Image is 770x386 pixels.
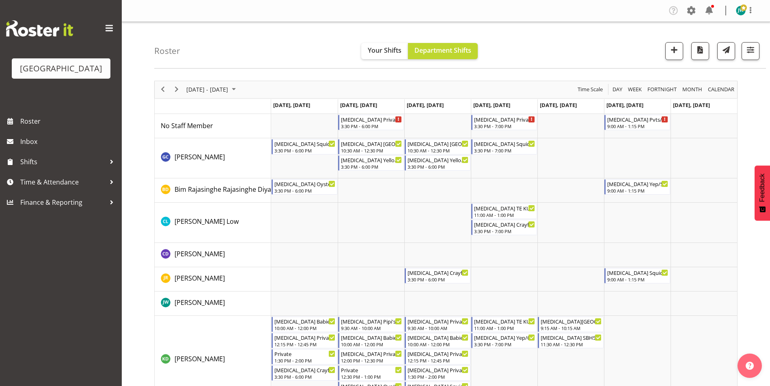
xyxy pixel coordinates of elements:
div: No Staff Member"s event - T3 Privates Begin From Thursday, August 28, 2025 at 3:30:00 PM GMT+12:0... [471,115,537,130]
span: [PERSON_NAME] [175,298,225,307]
a: [PERSON_NAME] [175,152,225,162]
span: Your Shifts [368,46,401,55]
button: Timeline Month [681,84,704,94]
button: Month [707,84,736,94]
img: jen-watts10207.jpg [736,6,746,15]
a: [PERSON_NAME] [175,249,225,259]
a: [PERSON_NAME] Low [175,217,239,226]
div: Kaelah Dondero"s event - T3 SBHS (boys) Begin From Friday, August 29, 2025 at 11:30:00 AM GMT+12:... [538,333,604,348]
span: Shifts [20,156,106,168]
div: Argus Chay"s event - T3 ST PATRICKS SCHOOL Begin From Wednesday, August 27, 2025 at 10:30:00 AM G... [405,139,470,154]
div: 9:00 AM - 1:15 PM [607,123,668,129]
div: 11:00 AM - 1:00 PM [474,212,535,218]
div: [MEDICAL_DATA] Crayfish [408,268,468,277]
span: [DATE] - [DATE] [185,84,229,94]
div: 3:30 PM - 6:00 PM [341,163,402,170]
span: [PERSON_NAME] [175,249,225,258]
div: Kaelah Dondero"s event - T3 TE KURA Begin From Thursday, August 28, 2025 at 11:00:00 AM GMT+12:00... [471,317,537,332]
div: Bim Rajasinghe Rajasinghe Diyawadanage"s event - T3 Yep/Squids Begin From Saturday, August 30, 20... [604,179,670,195]
div: [MEDICAL_DATA] Private YEP [408,366,468,374]
div: next period [170,81,183,98]
span: [DATE], [DATE] [473,101,510,109]
img: help-xxl-2.png [746,362,754,370]
div: [MEDICAL_DATA] Privates [341,115,402,123]
span: [DATE], [DATE] [407,101,444,109]
a: [PERSON_NAME] [175,354,225,364]
div: [MEDICAL_DATA] Babies [408,333,468,341]
div: Kaelah Dondero"s event - T3 Private YEP Begin From Wednesday, August 27, 2025 at 1:30:00 PM GMT+1... [405,365,470,381]
div: [MEDICAL_DATA] Squids/yep [607,268,668,277]
span: Finance & Reporting [20,196,106,208]
div: Argus Chay"s event - T3 Yellow Eyed Penguins Begin From Wednesday, August 27, 2025 at 3:30:00 PM ... [405,155,470,171]
div: [MEDICAL_DATA] Babies [274,317,335,325]
div: [MEDICAL_DATA] Privates [474,115,535,123]
span: Department Shifts [414,46,471,55]
span: [DATE], [DATE] [606,101,643,109]
td: Jasika Rohloff resource [155,267,271,292]
button: Fortnight [646,84,678,94]
div: 3:30 PM - 7:00 PM [474,341,535,347]
div: Kaelah Dondero"s event - T3 Babies Begin From Monday, August 25, 2025 at 10:00:00 AM GMT+12:00 En... [272,317,337,332]
span: [DATE], [DATE] [540,101,577,109]
button: Next [171,84,182,94]
div: Jasika Rohloff"s event - T3 Squids/yep Begin From Saturday, August 30, 2025 at 9:00:00 AM GMT+12:... [604,268,670,283]
a: Bim Rajasinghe Rajasinghe Diyawadanage [175,184,302,194]
div: Kaelah Dondero"s event - Private Begin From Monday, August 25, 2025 at 1:30:00 PM GMT+12:00 Ends ... [272,349,337,365]
td: Ceara Dennison resource [155,243,271,267]
div: 12:15 PM - 12:45 PM [408,357,468,364]
div: [MEDICAL_DATA] Squids [274,139,335,148]
div: Kaelah Dondero"s event - T3 Privates Begin From Monday, August 25, 2025 at 12:15:00 PM GMT+12:00 ... [272,333,337,348]
div: [MEDICAL_DATA] Squids [474,139,535,148]
span: Time & Attendance [20,176,106,188]
div: Jasika Rohloff"s event - T3 Crayfish Begin From Wednesday, August 27, 2025 at 3:30:00 PM GMT+12:0... [405,268,470,283]
div: Argus Chay"s event - T3 Squids Begin From Monday, August 25, 2025 at 3:30:00 PM GMT+12:00 Ends At... [272,139,337,154]
div: 1:30 PM - 2:00 PM [408,373,468,380]
button: Filter Shifts [742,42,759,60]
div: [MEDICAL_DATA] Yep/Squids [607,180,668,188]
button: Add a new shift [665,42,683,60]
span: [DATE], [DATE] [673,101,710,109]
button: Time Scale [576,84,604,94]
div: 3:30 PM - 6:00 PM [408,163,468,170]
div: [GEOGRAPHIC_DATA] [20,62,102,75]
td: Bim Rajasinghe Rajasinghe Diyawadanage resource [155,178,271,203]
div: previous period [156,81,170,98]
span: [PERSON_NAME] [175,354,225,363]
div: 12:00 PM - 12:30 PM [341,357,402,364]
div: [MEDICAL_DATA] Yellow Eyed Penguins [408,156,468,164]
div: Kaelah Dondero"s event - T3 Crayfish Begin From Monday, August 25, 2025 at 3:30:00 PM GMT+12:00 E... [272,365,337,381]
div: [MEDICAL_DATA] Private Squids [341,350,402,358]
td: Caley Low resource [155,203,271,243]
button: Send a list of all shifts for the selected filtered period to all rostered employees. [717,42,735,60]
div: 3:30 PM - 6:00 PM [341,123,402,129]
div: Kaelah Dondero"s event - T3 Babies Begin From Tuesday, August 26, 2025 at 10:00:00 AM GMT+12:00 E... [338,333,404,348]
button: Feedback - Show survey [755,165,770,221]
div: Kaelah Dondero"s event - Private Begin From Tuesday, August 26, 2025 at 12:30:00 PM GMT+12:00 End... [338,365,404,381]
span: calendar [707,84,735,94]
div: 10:00 AM - 12:00 PM [274,325,335,331]
span: Inbox [20,135,118,148]
button: August 2025 [185,84,239,94]
div: Kaelah Dondero"s event - T3 Babies Begin From Wednesday, August 27, 2025 at 10:00:00 AM GMT+12:00... [405,333,470,348]
div: [MEDICAL_DATA] TE KURA [474,204,535,212]
a: [PERSON_NAME] [175,273,225,283]
div: 3:30 PM - 6:00 PM [274,373,335,380]
div: 3:30 PM - 6:00 PM [274,187,335,194]
span: Feedback [759,174,766,202]
div: 3:30 PM - 7:00 PM [474,147,535,154]
span: Roster [20,115,118,127]
div: 1:30 PM - 2:00 PM [274,357,335,364]
span: [DATE], [DATE] [273,101,310,109]
h4: Roster [154,46,180,56]
div: [MEDICAL_DATA] Yep/Cray [474,333,535,341]
div: [MEDICAL_DATA] SBHS (boys) [541,333,602,341]
div: Kaelah Dondero"s event - T3 Private Begin From Wednesday, August 27, 2025 at 9:30:00 AM GMT+12:00... [405,317,470,332]
div: [MEDICAL_DATA] [GEOGRAPHIC_DATA] [408,139,468,148]
div: [MEDICAL_DATA] Crayfish/pvt [474,220,535,228]
div: [MEDICAL_DATA][GEOGRAPHIC_DATA] [541,317,602,325]
div: No Staff Member"s event - T3 Privates Begin From Tuesday, August 26, 2025 at 3:30:00 PM GMT+12:00... [338,115,404,130]
div: Kaelah Dondero"s event - T3 TISBURY SCHOOL Begin From Friday, August 29, 2025 at 9:15:00 AM GMT+1... [538,317,604,332]
span: [DATE], [DATE] [340,101,377,109]
div: August 25 - 31, 2025 [183,81,241,98]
